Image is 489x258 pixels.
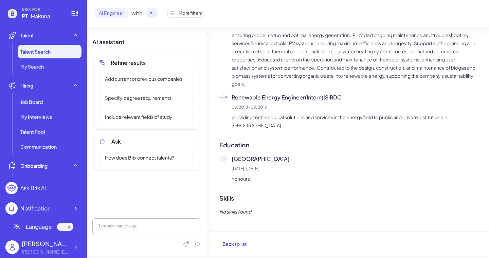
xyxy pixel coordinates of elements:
span: Onboarding [20,162,48,169]
span: How does Brix connect talents? [101,154,178,161]
img: user_logo.png [5,240,19,254]
div: William [22,239,69,248]
div: AI assistant [92,38,200,47]
span: BRIX FOR [22,7,62,12]
span: Back to list [222,241,247,247]
span: Hiring [20,82,33,89]
p: providing technological solutions and services in the energy field to public and private institut... [232,113,481,129]
span: More filters [179,10,202,17]
div: Ask Brix AI [20,184,46,192]
span: Talent Pool [20,128,45,135]
span: Talent [20,32,34,39]
button: Back to list [217,237,253,250]
span: Refine results [111,59,146,67]
span: Specify degree requirements [101,94,176,102]
div: Notification [20,204,51,213]
p: No skills found [219,208,481,215]
span: My Interviews [20,113,52,120]
img: 公司logo [220,94,227,101]
span: Communication [20,143,57,150]
p: Skills [219,193,481,203]
span: AI [145,8,158,18]
span: Talent Search [20,48,51,55]
span: Add current or previous companies [101,75,186,82]
div: william@mallsolar.com [22,248,69,255]
p: .Assisted in the design and installation of solar photovoltaic (PV) systems for residential and c... [232,23,481,88]
p: [GEOGRAPHIC_DATA] [232,155,481,163]
p: 09/2018 - 09/2019 [232,104,481,110]
p: Education [219,140,481,149]
p: [DATE]-[DATE] [232,166,481,172]
span: Include relevant fields of study [101,113,177,121]
span: My Search [20,63,44,70]
span: Job Board [20,98,43,105]
span: with [131,9,142,17]
span: AI Engineer [95,8,128,18]
span: PT. Hakuna Matata Pelaut [22,12,62,20]
span: Ask [111,137,121,146]
span: Language [26,223,52,231]
p: Renewable Energy Engineer(Intern) | SIRDC [232,93,481,102]
p: honours [232,174,481,183]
